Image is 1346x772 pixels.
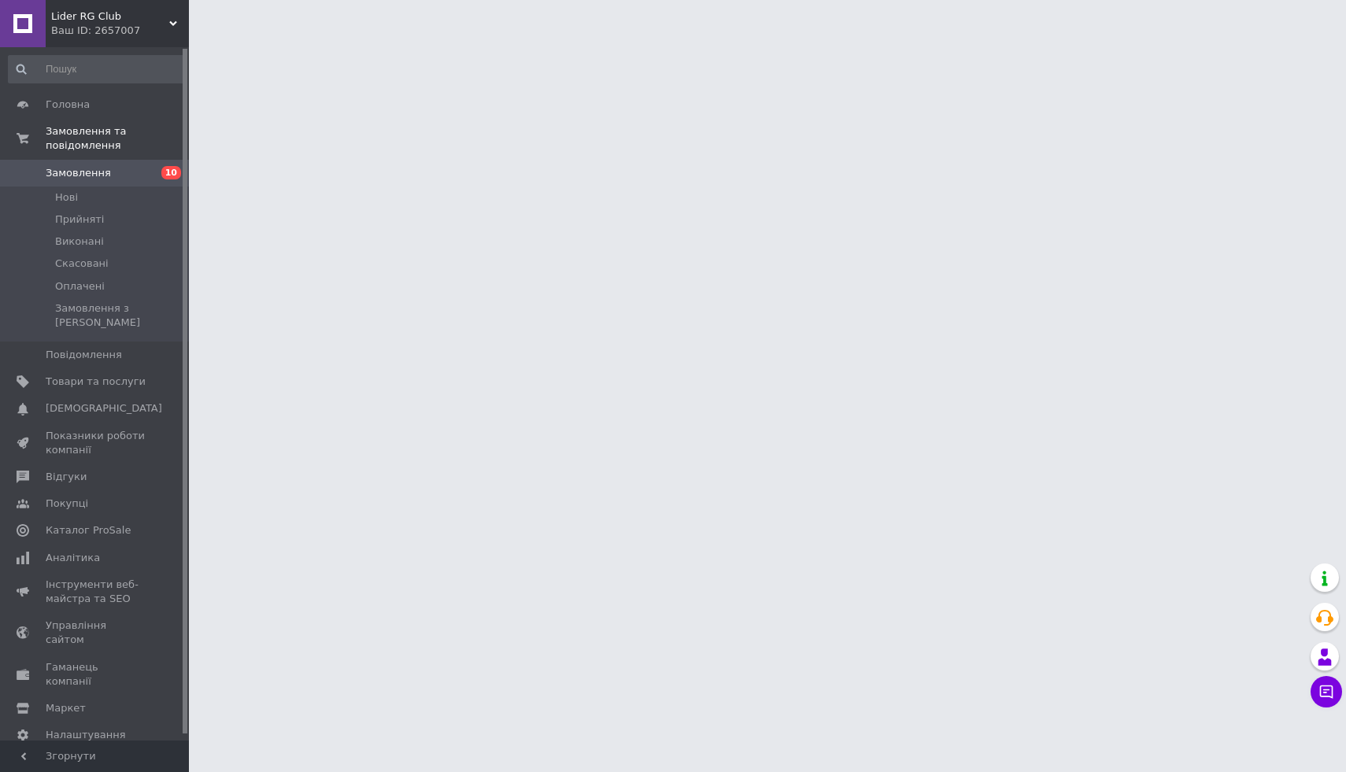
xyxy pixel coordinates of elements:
span: Показники роботи компанії [46,429,146,457]
span: Прийняті [55,212,104,227]
span: Покупці [46,497,88,511]
span: Управління сайтом [46,619,146,647]
span: Виконані [55,235,104,249]
span: Маркет [46,701,86,715]
span: Нові [55,190,78,205]
span: Замовлення з [PERSON_NAME] [55,301,184,330]
button: Чат з покупцем [1311,676,1342,707]
span: Lider RG Club [51,9,169,24]
input: Пошук [8,55,186,83]
span: 10 [161,166,181,179]
span: Замовлення та повідомлення [46,124,189,153]
span: Гаманець компанії [46,660,146,689]
span: Інструменти веб-майстра та SEO [46,578,146,606]
span: [DEMOGRAPHIC_DATA] [46,401,162,416]
span: Каталог ProSale [46,523,131,537]
span: Скасовані [55,257,109,271]
span: Оплачені [55,279,105,294]
div: Ваш ID: 2657007 [51,24,189,38]
span: Головна [46,98,90,112]
span: Відгуки [46,470,87,484]
span: Налаштування [46,728,126,742]
span: Товари та послуги [46,375,146,389]
span: Замовлення [46,166,111,180]
span: Повідомлення [46,348,122,362]
span: Аналітика [46,551,100,565]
